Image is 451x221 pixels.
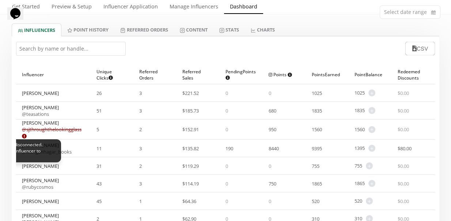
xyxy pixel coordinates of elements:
span: 45 [96,198,102,205]
span: 0 [225,90,228,96]
span: 680 [269,107,276,114]
span: 3 [139,90,142,96]
span: $ 0.00 [398,198,409,205]
span: 9395 [312,145,322,152]
span: 1395 [355,145,365,152]
span: 3 [139,145,142,152]
span: 1560 [355,126,365,133]
span: $ 114.19 [182,180,199,187]
span: + [366,162,373,169]
a: Stats [213,23,245,36]
span: $ 135.82 [182,145,199,152]
span: $ 0.00 [398,107,409,114]
span: Points [269,71,292,78]
div: [PERSON_NAME] [22,198,59,205]
span: + [368,180,375,187]
span: $ 185.73 [182,107,199,114]
span: $ 221.52 [182,90,199,96]
span: 11 [96,145,102,152]
div: [PERSON_NAME] [22,119,85,139]
div: [PERSON_NAME] [22,104,59,117]
span: 0 [225,180,228,187]
span: 3 [139,107,142,114]
span: 1 [139,198,142,205]
div: Points Earned [312,65,343,84]
a: Referred Orders [114,23,174,36]
span: $ 80.00 [398,145,412,152]
span: 2 [139,163,142,169]
a: CHARTS [245,23,281,36]
span: $ 0.00 [398,180,409,187]
span: 1835 [312,107,322,114]
button: CSV [405,42,435,55]
div: Redeemed Discounts [398,65,429,84]
span: 755 [312,163,319,169]
span: 26 [96,90,102,96]
span: $ 119.29 [182,163,199,169]
span: $ 0.00 [398,163,409,169]
span: 520 [312,198,319,205]
span: + [368,89,375,96]
span: $ 0.00 [398,90,409,96]
a: INFLUENCERS [12,23,61,36]
a: @rubycosmos [22,184,53,190]
span: 2 [139,126,142,133]
div: [PERSON_NAME] [22,163,59,169]
div: Referred Sales [182,65,214,84]
span: Unique Clicks [96,69,122,81]
span: 43 [96,180,102,187]
span: 1025 [312,90,322,96]
span: $ 0.00 [398,126,409,133]
iframe: chat widget [7,7,31,29]
span: + [368,145,375,152]
span: 190 [225,145,233,152]
span: 520 [355,198,362,205]
span: 31 [96,163,102,169]
span: + [368,126,375,133]
span: 0 [225,107,228,114]
span: 1865 [355,180,365,187]
a: Point HISTORY [61,23,114,36]
span: 1560 [312,126,322,133]
span: 0 [269,90,271,96]
span: Pending Points [225,69,256,81]
span: 1865 [312,180,322,187]
a: Content [174,23,213,36]
span: + [366,198,373,205]
span: 755 [355,162,362,169]
span: 750 [269,180,276,187]
a: @teasations [22,111,49,117]
span: 8440 [269,145,279,152]
span: 0 [225,198,228,205]
div: Point Balance [355,65,386,84]
span: 5 [96,126,99,133]
span: 3 [139,180,142,187]
span: 0 [225,126,228,133]
span: 950 [269,126,276,133]
span: + [368,107,375,114]
span: 0 [225,163,228,169]
span: 1835 [355,107,365,114]
a: @sjthroughthelookingglass Expired or disconnected. Please ask influencer to reconnect. [22,126,82,139]
span: 0 [269,163,271,169]
div: Referred Orders [139,65,171,84]
div: [PERSON_NAME] [22,177,59,190]
span: 1025 [355,89,365,96]
div: [PERSON_NAME] [22,90,59,96]
span: $ 64.36 [182,198,196,205]
input: Search by name or handle... [16,42,126,56]
span: 51 [96,107,102,114]
svg: calendar [431,9,436,16]
span: 0 [269,198,271,205]
div: Influencer [22,65,85,84]
span: $ 152.91 [182,126,199,133]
